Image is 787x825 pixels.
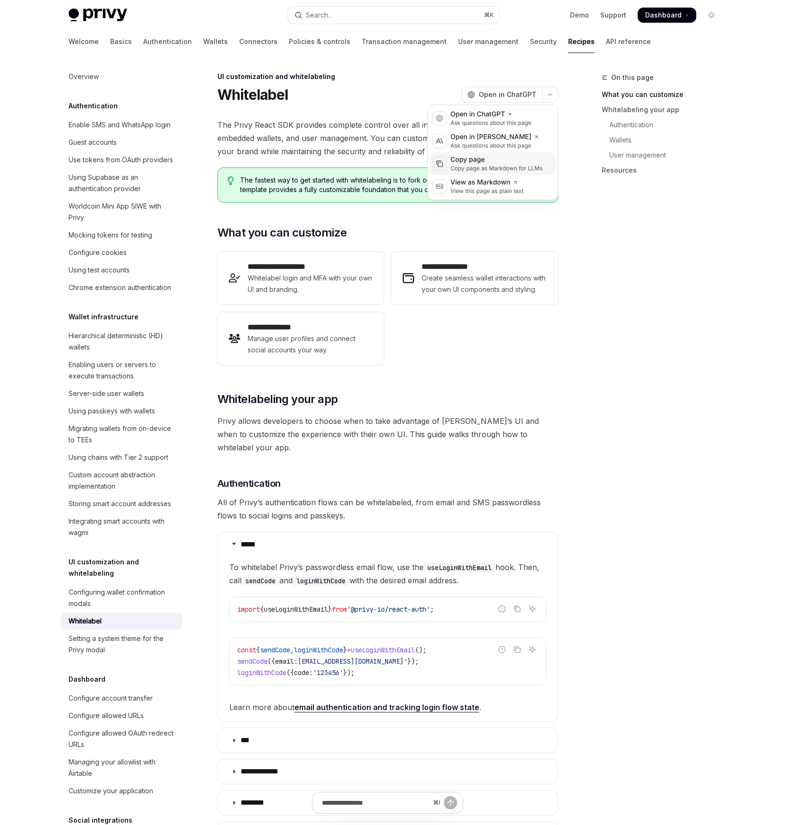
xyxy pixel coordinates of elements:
[458,30,519,53] a: User management
[69,30,99,53] a: Welcome
[217,392,338,407] span: Whitelabeling your app
[239,30,277,53] a: Connectors
[600,10,626,20] a: Support
[290,646,294,654] span: ,
[602,87,726,102] a: What you can customize
[61,630,182,658] a: Setting a system theme for the Privy modal
[237,605,260,614] span: import
[69,229,152,241] div: Mocking tokens for testing
[61,356,182,385] a: Enabling users or servers to execute transactions
[61,68,182,85] a: Overview
[248,272,372,295] span: Whitelabel login and MFA with your own UI and branding.
[530,30,557,53] a: Security
[606,30,651,53] a: API reference
[61,707,182,724] a: Configure allowed URLs
[450,142,539,149] div: Ask questions about this page
[217,477,281,490] span: Authentication
[268,657,275,666] span: ({
[496,603,508,615] button: Report incorrect code
[704,8,719,23] button: Toggle dark mode
[61,244,182,261] a: Configure cookies
[69,388,144,399] div: Server-side user wallets
[69,405,155,417] div: Using passkeys with wallets
[69,498,171,509] div: Storing smart account addresses
[69,119,171,131] div: Enable SMS and WhatsApp login
[347,646,351,654] span: =
[328,605,332,614] span: }
[61,151,182,168] a: Use tokens from OAuth providers
[69,516,176,538] div: Integrating smart accounts with wagmi
[69,674,105,685] h5: Dashboard
[450,110,531,119] div: Open in ChatGPT
[217,496,558,522] span: All of Privy’s authentication flows can be whitelabeled, from email and SMS passwordless flows to...
[69,282,171,293] div: Chrome extension authentication
[343,646,347,654] span: }
[61,327,182,356] a: Hierarchical deterministic (HD) wallets
[568,30,595,53] a: Recipes
[450,155,543,165] div: Copy page
[260,646,290,654] span: sendCode
[294,668,313,677] span: code:
[229,701,546,714] span: Learn more about .
[203,30,228,53] a: Wallets
[570,10,589,20] a: Demo
[69,311,138,323] h5: Wallet infrastructure
[289,30,350,53] a: Policies & controls
[240,176,548,194] span: The fastest way to get started with whitelabeling is to fork our . This template provides a fully...
[260,605,264,614] span: {
[415,646,426,654] span: ();
[526,603,538,615] button: Ask AI
[343,668,355,677] span: });
[69,172,176,194] div: Using Supabase as an authentication provider
[69,452,168,463] div: Using chains with Tier 2 support
[484,11,494,19] span: ⌘ K
[61,782,182,799] a: Customize your application
[69,633,176,656] div: Setting a system theme for the Privy modal
[293,576,349,586] code: loginWithCode
[69,154,173,166] div: Use tokens from OAuth providers
[450,119,531,127] div: Ask questions about this page
[450,132,539,142] div: Open in [PERSON_NAME]
[61,584,182,612] a: Configuring wallet confirmation modals
[511,643,523,656] button: Copy the contents from the code block
[242,576,279,586] code: sendCode
[526,643,538,656] button: Ask AI
[69,587,176,609] div: Configuring wallet confirmation modals
[237,668,286,677] span: loginWithCode
[61,262,182,279] a: Using test accounts
[61,449,182,466] a: Using chains with Tier 2 support
[611,72,654,83] span: On this page
[69,264,130,276] div: Using test accounts
[407,657,419,666] span: });
[322,792,429,813] input: Ask a question...
[229,561,546,587] span: To whitelabel Privy’s passwordless email flow, use the hook. Then, call and with the desired emai...
[69,247,127,258] div: Configure cookies
[298,657,407,666] span: [EMAIL_ADDRESS][DOMAIN_NAME]'
[217,86,288,103] h1: Whitelabel
[61,279,182,296] a: Chrome extension authentication
[61,198,182,226] a: Worldcoin Mini App SIWE with Privy
[391,252,558,305] a: **** **** **** *Create seamless wallet interactions with your own UI components and styling.
[217,312,384,365] a: **** **** *****Manage user profiles and connect social accounts your way.
[69,201,176,223] div: Worldcoin Mini App SIWE with Privy
[450,178,524,187] div: View as Markdown
[217,118,558,158] span: The Privy React SDK provides complete control over all interfaces for authentication, embedded wa...
[61,690,182,707] a: Configure account transfer
[61,169,182,197] a: Using Supabase as an authentication provider
[602,163,726,178] a: Resources
[602,117,726,132] a: Authentication
[237,646,256,654] span: const
[430,605,434,614] span: ;
[602,132,726,148] a: Wallets
[69,710,144,721] div: Configure allowed URLs
[61,613,182,630] a: Whitelabel
[61,385,182,402] a: Server-side user wallets
[61,725,182,753] a: Configure allowed OAuth redirect URLs
[479,90,536,99] span: Open in ChatGPT
[237,657,268,666] span: sendCode
[217,414,558,454] span: Privy allows developers to choose when to take advantage of [PERSON_NAME]’s UI and when to custom...
[248,333,372,356] span: Manage user profiles and connect social accounts your way.
[227,176,234,185] svg: Tip
[69,785,153,797] div: Customize your application
[61,466,182,495] a: Custom account abstraction implementation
